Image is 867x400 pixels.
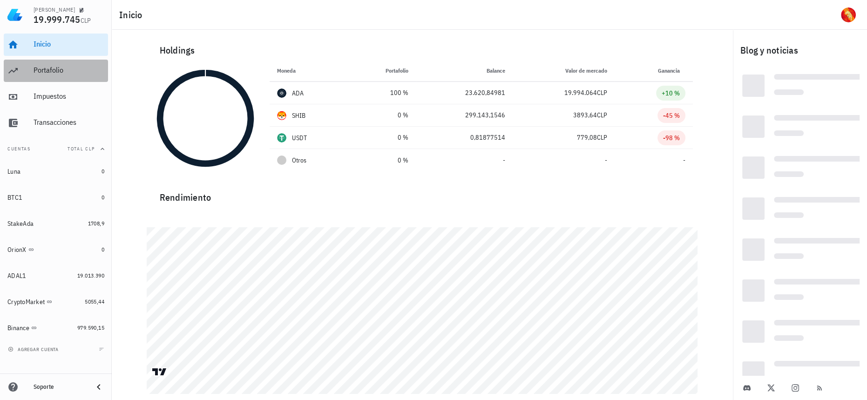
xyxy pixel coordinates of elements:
div: -98 % [663,133,680,142]
div: ADAL1 [7,272,26,280]
div: OrionX [7,246,27,254]
div: Impuestos [34,92,104,101]
div: Loading... [742,279,765,302]
div: Loading... [774,212,804,221]
span: Total CLP [68,146,95,152]
span: CLP [597,88,607,97]
div: Loading... [774,253,804,262]
div: Loading... [774,320,867,328]
a: Binance 979.590,15 [4,317,108,339]
a: Portafolio [4,60,108,82]
div: Loading... [774,279,867,287]
span: Ganancia [658,67,685,74]
div: Loading... [774,89,804,98]
span: 0 [102,246,104,253]
div: Soporte [34,383,86,391]
span: - [503,156,505,164]
div: ADA [292,88,304,98]
div: StakeAda [7,220,34,228]
div: [PERSON_NAME] [34,6,75,14]
div: USDT-icon [277,133,286,142]
div: Loading... [742,75,765,97]
div: Loading... [774,115,867,123]
div: Luna [7,168,20,176]
div: Loading... [774,238,867,246]
div: SHIB [292,111,306,120]
div: Loading... [774,156,867,164]
div: Loading... [774,335,804,344]
div: 100 % [357,88,408,98]
a: CryptoMarket 5055,44 [4,291,108,313]
th: Valor de mercado [513,60,615,82]
div: Transacciones [34,118,104,127]
div: Loading... [774,361,867,369]
div: 299.143,1546 [423,110,505,120]
span: CLP [81,16,91,25]
span: 19.994.064 [564,88,597,97]
div: Loading... [774,294,804,303]
div: Portafolio [34,66,104,75]
span: 3893,64 [573,111,597,119]
a: Transacciones [4,112,108,134]
span: CLP [597,111,607,119]
div: Loading... [774,171,804,180]
div: Blog y noticias [733,35,867,65]
a: Inicio [4,34,108,56]
th: Moneda [270,60,349,82]
div: 0 % [357,133,408,142]
a: StakeAda 1708,9 [4,212,108,235]
div: Loading... [742,361,765,384]
div: ADA-icon [277,88,286,98]
a: OrionX 0 [4,238,108,261]
span: 19.999.745 [34,13,81,26]
span: 0 [102,194,104,201]
div: 0 % [357,156,408,165]
div: USDT [292,133,307,142]
a: BTC1 0 [4,186,108,209]
div: Loading... [742,238,765,261]
h1: Inicio [119,7,146,22]
a: ADAL1 19.013.390 [4,264,108,287]
span: Otros [292,156,306,165]
a: Impuestos [4,86,108,108]
div: SHIB-icon [277,111,286,120]
div: Loading... [742,197,765,220]
div: Inicio [34,40,104,48]
div: Loading... [742,320,765,343]
div: CryptoMarket [7,298,45,306]
div: Loading... [742,115,765,138]
div: 23.620,84981 [423,88,505,98]
div: Loading... [774,197,867,205]
span: 779,08 [577,133,597,142]
div: +10 % [662,88,680,98]
span: agregar cuenta [10,346,59,353]
span: 0 [102,168,104,175]
span: - [683,156,685,164]
button: CuentasTotal CLP [4,138,108,160]
span: 5055,44 [85,298,104,305]
div: Rendimiento [152,183,693,205]
div: Loading... [774,74,867,82]
span: 19.013.390 [77,272,104,279]
div: 0 % [357,110,408,120]
img: LedgiFi [7,7,22,22]
div: BTC1 [7,194,22,202]
div: Binance [7,324,29,332]
div: Holdings [152,35,693,65]
button: agregar cuenta [6,345,63,354]
a: Luna 0 [4,160,108,183]
div: Loading... [742,156,765,179]
a: Charting by TradingView [151,367,168,376]
span: 1708,9 [88,220,104,227]
span: - [605,156,607,164]
div: Loading... [774,130,804,139]
div: -45 % [663,111,680,120]
div: avatar [841,7,856,22]
th: Balance [416,60,513,82]
div: 0,81877514 [423,133,505,142]
th: Portafolio [349,60,416,82]
span: 979.590,15 [77,324,104,331]
span: CLP [597,133,607,142]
